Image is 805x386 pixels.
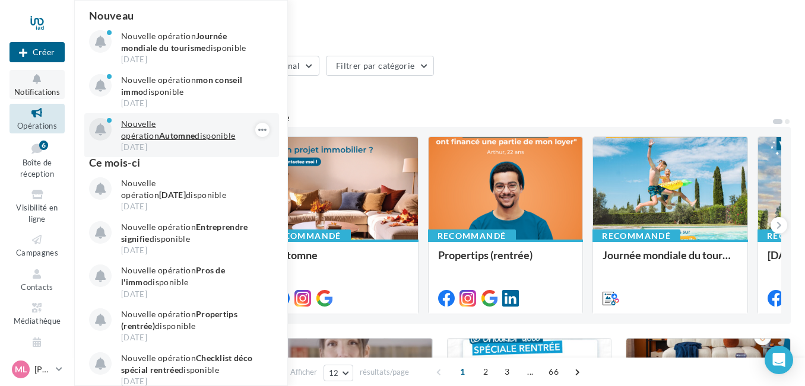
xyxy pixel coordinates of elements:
div: 6 opérations recommandées par votre enseigne [88,113,772,122]
a: Visibilité en ligne [9,186,65,226]
span: 3 [497,362,516,381]
p: [PERSON_NAME] [34,363,51,375]
div: Recommandé [428,229,516,243]
a: Médiathèque [9,299,65,328]
div: Recommandé [263,229,351,243]
div: Propertips (rentrée) [438,249,573,273]
button: Filtrer par catégorie [326,56,434,76]
span: Contacts [21,282,53,292]
span: 2 [476,362,495,381]
a: Boîte de réception6 [9,138,65,181]
div: 6 [39,141,48,150]
span: Médiathèque [14,316,61,326]
span: Afficher [290,366,317,378]
span: Campagnes [16,248,58,257]
a: Ml [PERSON_NAME] [9,358,65,381]
span: Visibilité en ligne [16,203,58,224]
a: Calendrier [9,333,65,362]
span: Notifications [14,87,60,97]
span: 1 [453,362,472,381]
span: Ml [15,363,27,375]
div: Automne [273,249,408,273]
span: Opérations [17,121,57,130]
div: Open Intercom Messenger [765,346,793,374]
a: Campagnes [9,231,65,260]
span: résultats/page [360,366,409,378]
span: 66 [544,362,563,381]
span: Boîte de réception [20,158,54,178]
button: 12 [324,365,354,381]
div: Nouvelle campagne [9,42,65,62]
button: Créer [9,42,65,62]
div: Recommandé [592,229,680,243]
div: Journée mondiale du tourisme [603,249,738,273]
span: 12 [329,368,339,378]
div: Opérations marketing [88,19,791,37]
a: Contacts [9,265,65,294]
span: ... [521,362,540,381]
a: Opérations [9,104,65,133]
button: Notifications [9,70,65,99]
